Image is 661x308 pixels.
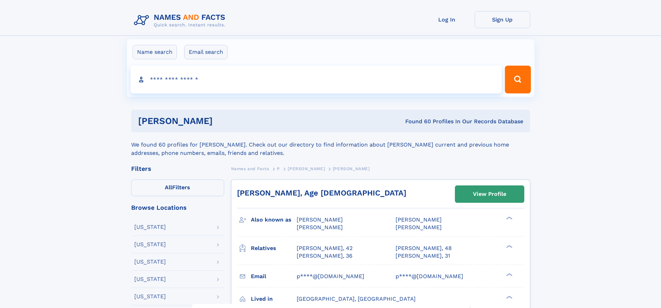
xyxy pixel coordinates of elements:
[396,252,450,260] a: [PERSON_NAME], 31
[297,252,353,260] a: [PERSON_NAME], 36
[297,295,416,302] span: [GEOGRAPHIC_DATA], [GEOGRAPHIC_DATA]
[277,164,280,173] a: P
[505,216,513,220] div: ❯
[131,180,224,196] label: Filters
[134,224,166,230] div: [US_STATE]
[251,293,297,305] h3: Lived in
[277,166,280,171] span: P
[297,216,343,223] span: [PERSON_NAME]
[309,118,523,125] div: Found 60 Profiles In Our Records Database
[131,11,231,30] img: Logo Names and Facts
[237,189,406,197] a: [PERSON_NAME], Age [DEMOGRAPHIC_DATA]
[130,66,502,93] input: search input
[333,166,370,171] span: [PERSON_NAME]
[288,166,325,171] span: [PERSON_NAME]
[419,11,475,28] a: Log In
[251,270,297,282] h3: Email
[138,117,309,125] h1: [PERSON_NAME]
[131,166,224,172] div: Filters
[396,244,452,252] a: [PERSON_NAME], 48
[231,164,269,173] a: Names and Facts
[297,224,343,231] span: [PERSON_NAME]
[131,205,224,211] div: Browse Locations
[134,276,166,282] div: [US_STATE]
[473,186,506,202] div: View Profile
[251,214,297,226] h3: Also known as
[505,66,531,93] button: Search Button
[184,45,228,59] label: Email search
[288,164,325,173] a: [PERSON_NAME]
[396,224,442,231] span: [PERSON_NAME]
[131,132,530,157] div: We found 60 profiles for [PERSON_NAME]. Check out our directory to find information about [PERSON...
[165,184,172,191] span: All
[134,294,166,299] div: [US_STATE]
[134,259,166,265] div: [US_STATE]
[505,272,513,277] div: ❯
[475,11,530,28] a: Sign Up
[297,244,353,252] a: [PERSON_NAME], 42
[133,45,177,59] label: Name search
[505,244,513,249] div: ❯
[134,242,166,247] div: [US_STATE]
[251,242,297,254] h3: Relatives
[455,186,524,202] a: View Profile
[396,216,442,223] span: [PERSON_NAME]
[505,295,513,299] div: ❯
